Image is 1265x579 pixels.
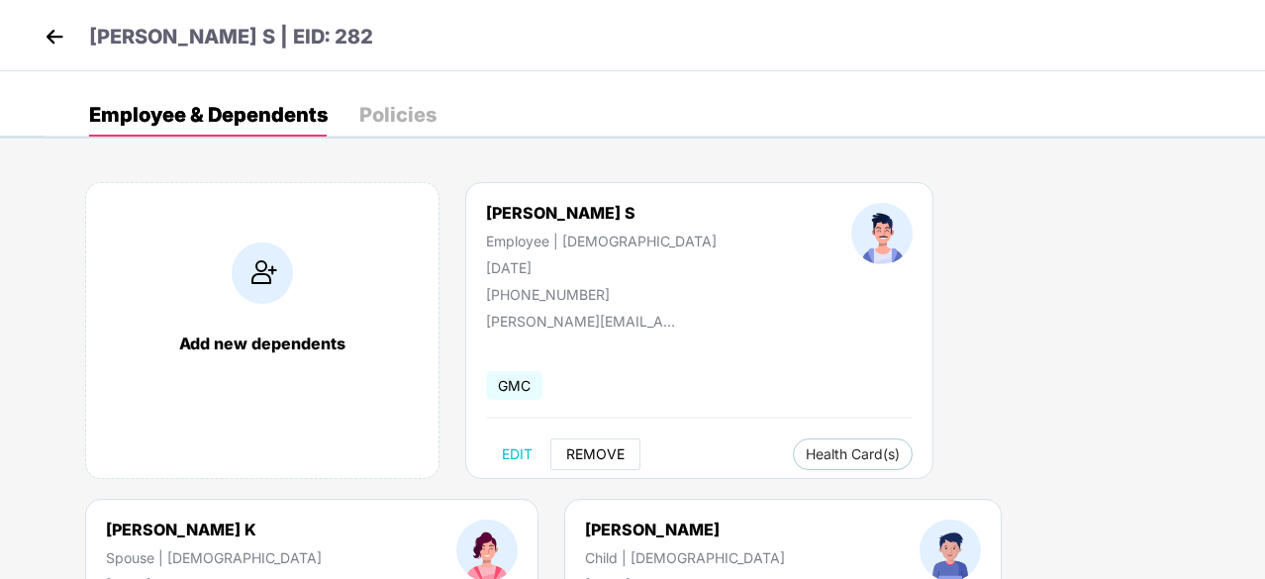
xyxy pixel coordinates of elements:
[89,105,328,125] div: Employee & Dependents
[585,549,785,566] div: Child | [DEMOGRAPHIC_DATA]
[793,438,913,470] button: Health Card(s)
[806,449,900,459] span: Health Card(s)
[566,446,625,462] span: REMOVE
[486,203,717,223] div: [PERSON_NAME] S
[486,313,684,330] div: [PERSON_NAME][EMAIL_ADDRESS][PERSON_NAME][DOMAIN_NAME]
[106,549,322,566] div: Spouse | [DEMOGRAPHIC_DATA]
[486,286,717,303] div: [PHONE_NUMBER]
[232,242,293,304] img: addIcon
[502,446,533,462] span: EDIT
[106,334,419,353] div: Add new dependents
[106,520,322,539] div: [PERSON_NAME] K
[851,203,913,264] img: profileImage
[550,438,640,470] button: REMOVE
[486,438,548,470] button: EDIT
[486,371,542,400] span: GMC
[486,233,717,249] div: Employee | [DEMOGRAPHIC_DATA]
[359,105,437,125] div: Policies
[585,520,785,539] div: [PERSON_NAME]
[89,22,373,52] p: [PERSON_NAME] S | EID: 282
[40,22,69,51] img: back
[486,259,717,276] div: [DATE]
